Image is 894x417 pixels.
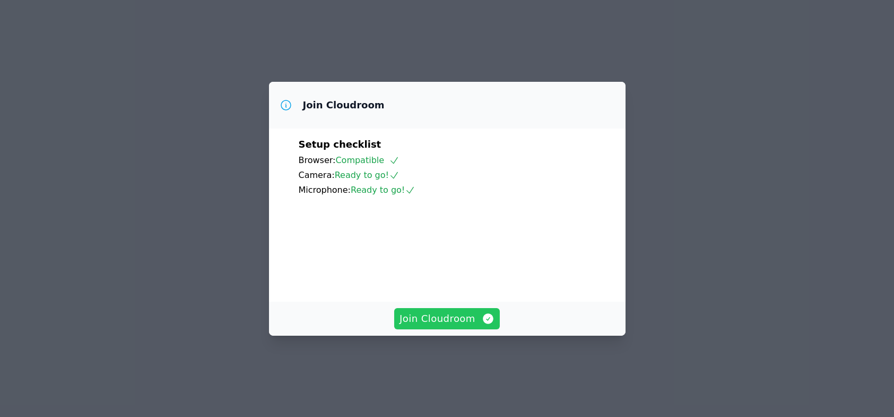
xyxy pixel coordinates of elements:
[400,311,494,326] span: Join Cloudroom
[394,308,500,329] button: Join Cloudroom
[299,185,351,195] span: Microphone:
[303,99,385,112] h3: Join Cloudroom
[299,170,335,180] span: Camera:
[299,155,336,165] span: Browser:
[335,155,400,165] span: Compatible
[299,139,381,150] span: Setup checklist
[351,185,415,195] span: Ready to go!
[335,170,400,180] span: Ready to go!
